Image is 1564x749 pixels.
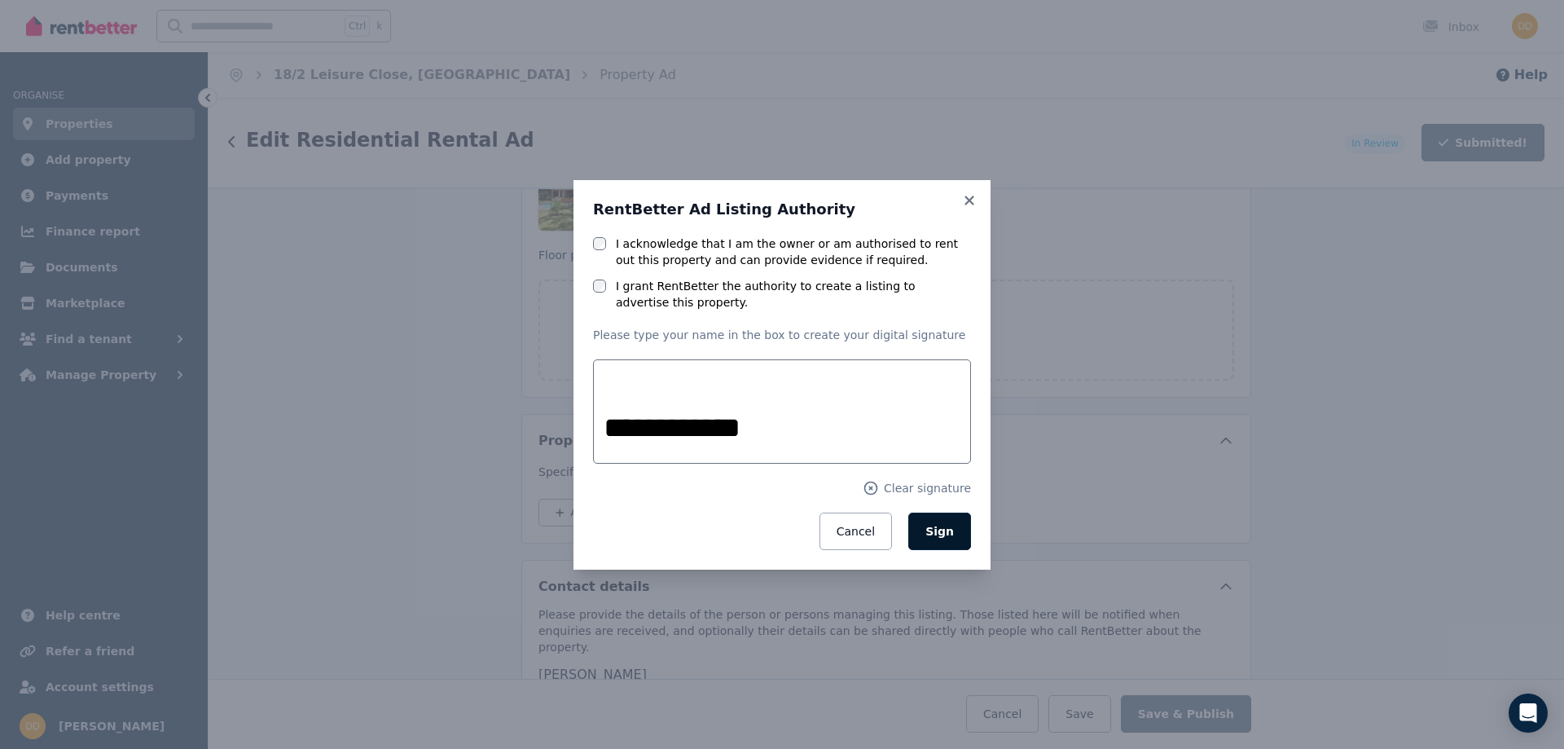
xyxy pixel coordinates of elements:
[593,327,971,343] p: Please type your name in the box to create your digital signature
[593,200,971,219] h3: RentBetter Ad Listing Authority
[616,278,971,311] label: I grant RentBetter the authority to create a listing to advertise this property.
[925,525,954,538] span: Sign
[616,236,971,268] label: I acknowledge that I am the owner or am authorised to rent out this property and can provide evid...
[1509,694,1548,733] div: Open Intercom Messenger
[884,480,971,496] span: Clear signature
[819,513,892,550] button: Cancel
[908,513,971,550] button: Sign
